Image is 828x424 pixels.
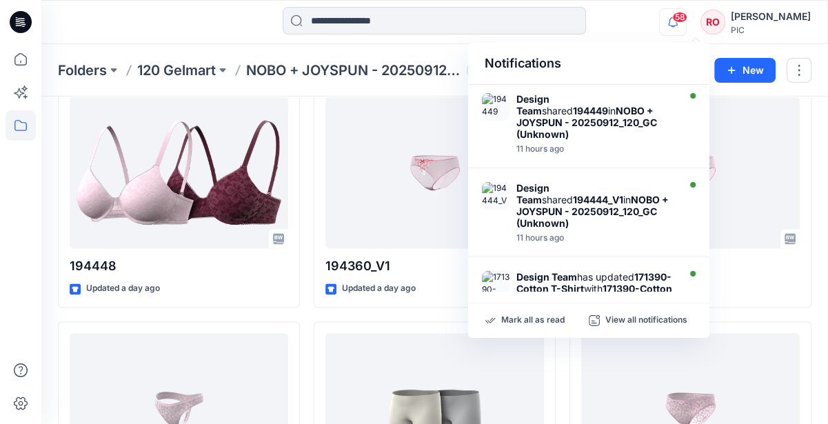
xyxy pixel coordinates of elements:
a: 120 Gelmart [137,61,216,80]
span: 58 [672,12,687,23]
div: Notifications [468,43,709,85]
div: [PERSON_NAME] [731,8,811,25]
strong: 194444_V1 [573,194,623,205]
a: 194360_V1 [325,97,544,248]
p: Updated a day ago [342,281,416,296]
div: shared in [516,93,675,140]
div: has updated with [516,271,675,306]
strong: Design Team [516,182,549,205]
strong: 171390-Cotton T-Shirt [516,271,672,294]
div: PIC [731,25,811,35]
a: 194448 [70,97,288,248]
img: 171390-Cotton T-Shirt [482,271,509,299]
p: View all notifications [605,314,687,327]
div: Friday, September 26, 2025 13:04 [516,144,675,154]
p: Updated a day ago [86,281,160,296]
a: Folders [58,61,107,80]
p: 194448 [70,256,288,276]
strong: 194449 [573,105,608,117]
strong: Design Team [516,93,549,117]
img: 194449 [482,93,509,121]
strong: NOBO + JOYSPUN - 20250912_120_GC (Unknown) [516,194,669,229]
div: Friday, September 26, 2025 13:02 [516,233,675,243]
strong: Design Team [516,271,577,283]
p: 194360_V1 [325,256,544,276]
button: New [714,58,776,83]
div: shared in [516,182,675,229]
strong: NOBO + JOYSPUN - 20250912_120_GC (Unknown) [516,105,657,140]
div: RO [700,10,725,34]
button: 10 [467,61,510,80]
p: Mark all as read [501,314,565,327]
img: 194444_V1 [482,182,509,210]
p: NOBO + JOYSPUN - 20250912_120_GC [246,61,461,80]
